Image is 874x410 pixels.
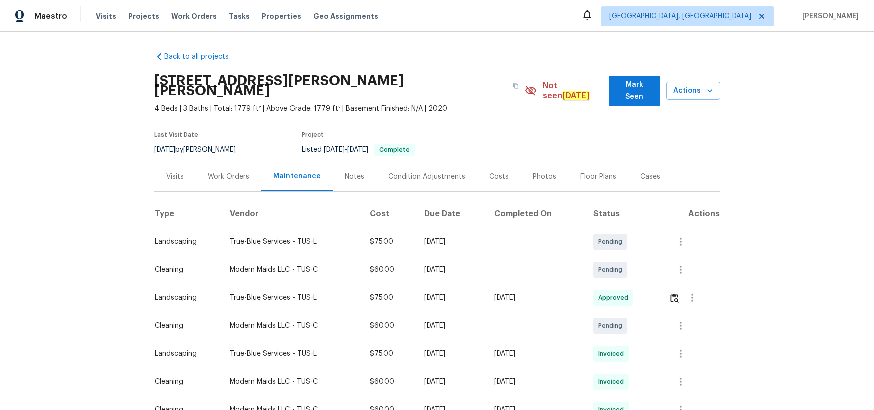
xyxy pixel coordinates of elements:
[424,293,478,303] div: [DATE]
[486,200,586,228] th: Completed On
[598,349,628,359] span: Invoiced
[273,171,321,181] div: Maintenance
[424,321,478,331] div: [DATE]
[230,321,353,331] div: Modern Maids LLC - TUS-C
[34,11,67,21] span: Maestro
[640,172,660,182] div: Cases
[347,146,368,153] span: [DATE]
[313,11,378,21] span: Geo Assignments
[154,52,250,62] a: Back to all projects
[669,286,680,310] button: Review Icon
[580,172,616,182] div: Floor Plans
[494,293,577,303] div: [DATE]
[155,349,214,359] div: Landscaping
[154,132,198,138] span: Last Visit Date
[507,77,525,95] button: Copy Address
[324,146,368,153] span: -
[494,377,577,387] div: [DATE]
[230,265,353,275] div: Modern Maids LLC - TUS-C
[416,200,486,228] th: Due Date
[609,76,660,106] button: Mark Seen
[562,91,590,100] em: [DATE]
[375,147,414,153] span: Complete
[598,293,632,303] span: Approved
[345,172,364,182] div: Notes
[155,237,214,247] div: Landscaping
[230,349,353,359] div: True-Blue Services - TUS-L
[370,237,408,247] div: $75.00
[96,11,116,21] span: Visits
[370,377,408,387] div: $60.00
[166,172,184,182] div: Visits
[489,172,509,182] div: Costs
[543,81,603,101] span: Not seen
[370,349,408,359] div: $75.00
[302,146,415,153] span: Listed
[598,265,626,275] span: Pending
[324,146,345,153] span: [DATE]
[424,265,478,275] div: [DATE]
[208,172,249,182] div: Work Orders
[154,200,222,228] th: Type
[155,265,214,275] div: Cleaning
[154,76,507,96] h2: [STREET_ADDRESS][PERSON_NAME][PERSON_NAME]
[230,293,353,303] div: True-Blue Services - TUS-L
[222,200,361,228] th: Vendor
[302,132,324,138] span: Project
[424,349,478,359] div: [DATE]
[155,293,214,303] div: Landscaping
[230,377,353,387] div: Modern Maids LLC - TUS-C
[598,237,626,247] span: Pending
[674,85,712,97] span: Actions
[598,321,626,331] span: Pending
[617,79,652,103] span: Mark Seen
[666,82,720,100] button: Actions
[155,377,214,387] div: Cleaning
[585,200,661,228] th: Status
[661,200,720,228] th: Actions
[494,349,577,359] div: [DATE]
[670,293,679,303] img: Review Icon
[370,293,408,303] div: $75.00
[798,11,859,21] span: [PERSON_NAME]
[171,11,217,21] span: Work Orders
[230,237,353,247] div: True-Blue Services - TUS-L
[262,11,301,21] span: Properties
[424,237,478,247] div: [DATE]
[609,11,751,21] span: [GEOGRAPHIC_DATA], [GEOGRAPHIC_DATA]
[229,13,250,20] span: Tasks
[154,146,175,153] span: [DATE]
[598,377,628,387] span: Invoiced
[155,321,214,331] div: Cleaning
[370,265,408,275] div: $60.00
[362,200,416,228] th: Cost
[388,172,465,182] div: Condition Adjustments
[154,144,248,156] div: by [PERSON_NAME]
[128,11,159,21] span: Projects
[533,172,556,182] div: Photos
[154,104,525,114] span: 4 Beds | 3 Baths | Total: 1779 ft² | Above Grade: 1779 ft² | Basement Finished: N/A | 2020
[370,321,408,331] div: $60.00
[424,377,478,387] div: [DATE]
